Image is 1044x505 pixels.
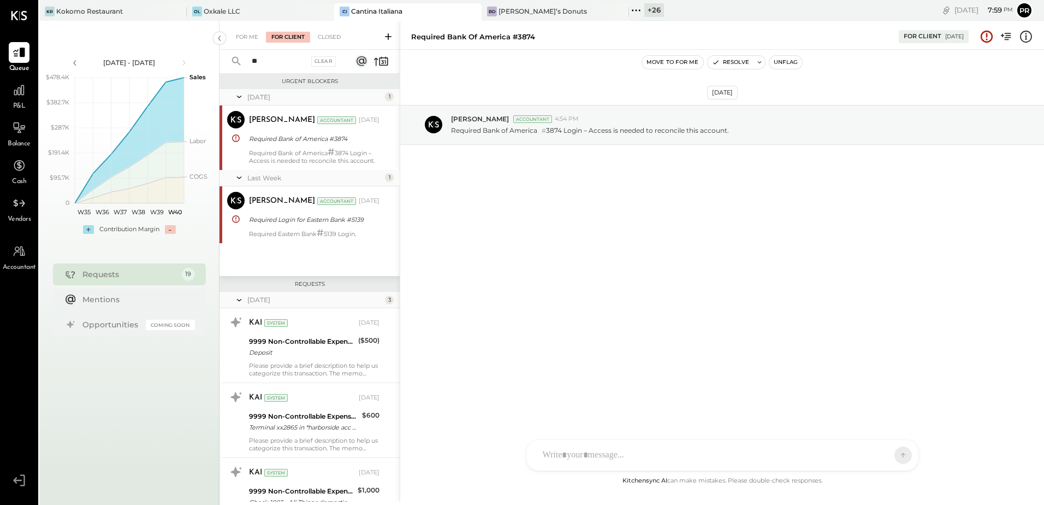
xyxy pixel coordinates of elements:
div: CI [340,7,349,16]
div: $1,000 [358,485,379,496]
div: Accountant [513,115,552,123]
div: System [264,469,288,477]
span: Vendors [8,215,31,225]
div: Please provide a brief description to help us categorize this transaction. The memo might be help... [249,362,379,377]
button: Unflag [769,56,802,69]
text: W38 [132,208,145,216]
div: [DATE] [247,295,382,304]
div: [DATE] [247,92,382,102]
div: Coming Soon [146,320,195,330]
div: 1 [385,173,394,182]
span: # [317,227,324,239]
div: + 26 [644,3,664,17]
div: copy link [941,4,952,16]
text: Sales [189,73,206,81]
div: Requests [82,269,176,280]
div: [DATE] [359,468,379,477]
div: Closed [312,32,346,43]
div: 9999 Non-Controllable Expenses:Other Income and Expenses:To Be Classified P&L [249,336,355,347]
text: $382.7K [46,98,69,106]
div: Terminal xx2865 in *harborside acc ount xx-x8908 ma xx0844 seq # xx6256 [249,422,359,433]
div: [DATE] [954,5,1013,15]
a: Vendors [1,193,38,225]
div: [DATE] [359,116,379,125]
div: 1 [385,92,394,101]
div: KR [45,7,55,16]
a: P&L [1,80,38,111]
button: Resolve [708,56,754,69]
div: 9999 Non-Controllable Expenses:Other Income and Expenses:To Be Classified P&L [249,486,354,497]
div: BD [487,7,497,16]
a: Cash [1,155,38,187]
span: Queue [9,64,29,74]
div: [PERSON_NAME] [249,115,315,126]
div: ($500) [358,335,379,346]
a: Balance [1,118,38,149]
div: Accountant [317,197,356,205]
div: Urgent Blockers [225,78,394,85]
div: For Me [230,32,264,43]
text: W40 [168,208,181,216]
span: 4:54 PM [555,115,579,124]
text: W37 [114,208,127,216]
div: Opportunities [82,319,140,330]
div: 9999 Non-Controllable Expenses:Other Income and Expenses:To Be Classified P&L [249,411,359,422]
span: # [542,127,546,134]
span: P&L [13,102,26,111]
text: Labor [189,137,206,145]
div: OL [192,7,202,16]
div: Deposit [249,347,355,358]
span: # [328,146,335,158]
div: Required Bank of America #3874 [249,133,376,144]
div: $600 [362,410,379,421]
div: System [264,394,288,402]
text: $287K [51,124,69,131]
div: Required Bank of America 3874 Login – Access is needed to reconcile this account. [249,148,379,165]
div: [PERSON_NAME] [249,196,315,207]
span: Balance [8,139,31,149]
div: KAI [249,318,262,328]
div: 3 [385,296,394,304]
div: Clear [311,56,336,67]
div: + [83,225,94,234]
a: Accountant [1,241,38,273]
div: Kokomo Restaurant [56,7,123,16]
span: Cash [12,177,26,187]
div: Cantina Italiana [351,7,402,16]
text: W36 [95,208,109,216]
a: Queue [1,42,38,74]
div: Required Login for Eastern Bank #5139 [249,214,376,225]
div: Requests [225,280,394,288]
div: System [264,319,288,327]
span: [PERSON_NAME] [451,114,509,124]
text: $95.7K [50,174,69,181]
div: Oxkale LLC [204,7,240,16]
div: Required Eastern Bank 5139 Login. [249,229,379,238]
div: Last Week [247,173,382,183]
text: $478.4K [46,73,69,81]
div: For Client [904,32,941,41]
div: [DATE] [359,319,379,327]
div: [DATE] [359,197,379,205]
div: Accountant [317,116,356,124]
div: - [165,225,176,234]
text: COGS [189,173,207,180]
div: For Client [266,32,310,43]
div: 19 [182,268,195,281]
div: [DATE] - [DATE] [83,58,176,67]
text: $191.4K [48,149,69,156]
span: Accountant [3,263,36,273]
div: Mentions [82,294,189,305]
div: Required Bank of America #3874 [411,32,535,42]
div: Please provide a brief description to help us categorize this transaction. The memo might be help... [249,437,379,452]
div: [DATE] [945,33,964,40]
p: Required Bank of America 3874 Login – Access is needed to reconcile this account. [451,126,729,136]
div: KAI [249,392,262,403]
text: 0 [66,199,69,207]
div: KAI [249,467,262,478]
button: Pr [1016,2,1033,19]
div: [DATE] [359,394,379,402]
text: W35 [77,208,90,216]
div: Contribution Margin [99,225,159,234]
div: [DATE] [707,86,738,99]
